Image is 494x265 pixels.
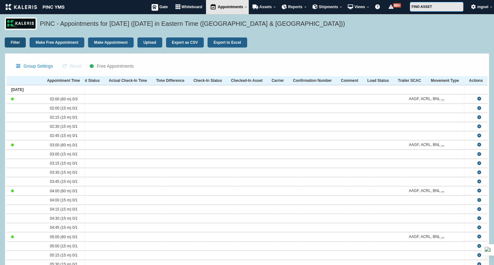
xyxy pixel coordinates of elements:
[6,4,64,10] img: kaleris_pinc-9d9452ea2abe8761a8e09321c3823821456f7e8afc7303df8a03059e807e3f55.png
[409,189,444,193] span: AAGF, ACRL, BNL
[70,63,81,69] div: Reset
[42,76,85,85] th: Appointment Time
[393,76,426,85] th: Trailer SCAC
[477,207,481,211] a: Make Appointment
[410,2,463,12] input: FIND ASSET
[477,226,481,229] a: Make Appointment
[137,37,162,48] a: Upload
[409,234,444,239] span: AAGF, ACRL, BNL
[477,235,481,239] a: Make Appointment
[86,60,137,72] button: Free Appointments
[45,205,91,214] td: 04:15 (15 m) 0/1
[288,5,302,9] span: Reports
[440,143,444,147] span: ...
[45,104,91,113] td: 02:00 (15 m) 0/1
[208,37,247,48] a: Export to Excel
[226,76,267,85] th: Checked-In Asset
[45,122,91,131] td: 02:30 (15 m) 0/1
[477,106,481,110] a: Make Appointment
[288,76,336,85] th: Confirmation Number
[45,186,91,196] td: 04:00 (60 m) 0/1
[45,177,91,186] td: 03:45 (15 m) 0/1
[477,198,481,202] a: Make Appointment
[267,76,288,85] th: Carrier
[393,3,401,8] span: 99+
[477,134,481,138] a: Make Appointment
[440,235,444,239] span: ...
[159,5,168,9] span: Gate
[477,253,481,257] a: Make Appointment
[5,37,26,48] a: Filter
[464,76,487,85] th: Actions
[30,37,84,48] a: Make Free Appointment
[319,5,338,9] span: Shipments
[97,63,134,69] div: Free Appointments
[181,5,202,9] span: Whiteboard
[477,244,481,248] a: Make Appointment
[45,196,91,205] td: 04:00 (15 m) 0/1
[45,251,91,260] td: 05:15 (15 m) 0/1
[166,37,204,48] a: Export as CSV
[152,76,189,85] th: Time Difference
[189,76,226,85] th: Check-In Status
[45,94,91,104] td: 02:00 (60 m) 0/3
[5,17,37,30] img: logo_pnc-prd.png
[45,159,91,168] td: 03:15 (15 m) 0/1
[59,60,85,72] button: Reset
[45,113,91,122] td: 02:15 (15 m) 0/1
[88,37,134,48] a: Make Appointment
[477,180,481,183] a: Make Appointment
[45,232,91,242] td: 05:00 (60 m) 0/1
[45,168,91,177] td: 03:30 (15 m) 0/1
[477,161,481,165] a: Make Appointment
[477,171,481,174] a: Make Appointment
[11,87,24,92] b: [DATE]
[24,63,53,69] div: Group Settings
[477,116,481,119] a: Make Appointment
[40,19,486,30] h5: PINC - Appointments for [DATE] ([DATE] in Eastern Time ([GEOGRAPHIC_DATA] & [GEOGRAPHIC_DATA]))
[477,5,488,9] span: mgoel
[45,131,91,140] td: 02:45 (15 m) 0/1
[426,76,463,85] th: Movement Type
[409,97,444,101] span: AAGF, ACRL, BNL
[45,150,91,159] td: 03:00 (15 m) 0/1
[363,76,393,85] th: Load Status
[259,5,272,9] span: Assets
[477,97,481,101] a: Make Appointment
[45,140,91,150] td: 03:00 (60 m) 0/1
[440,97,444,101] span: ...
[440,189,444,193] span: ...
[45,214,91,223] td: 04:30 (15 m) 0/1
[477,152,481,156] a: Make Appointment
[477,189,481,193] a: Make Appointment
[354,5,365,9] span: Views
[104,76,152,85] th: Actual Check-In Time
[218,5,243,9] span: Appointments
[477,125,481,128] a: Make Appointment
[477,217,481,220] a: Make Appointment
[477,143,481,147] a: Make Appointment
[409,143,444,147] span: AAGF, ACRL, BNL
[336,76,363,85] th: Comment
[45,223,91,232] td: 04:45 (15 m) 0/1
[45,242,91,251] td: 05:00 (15 m) 0/1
